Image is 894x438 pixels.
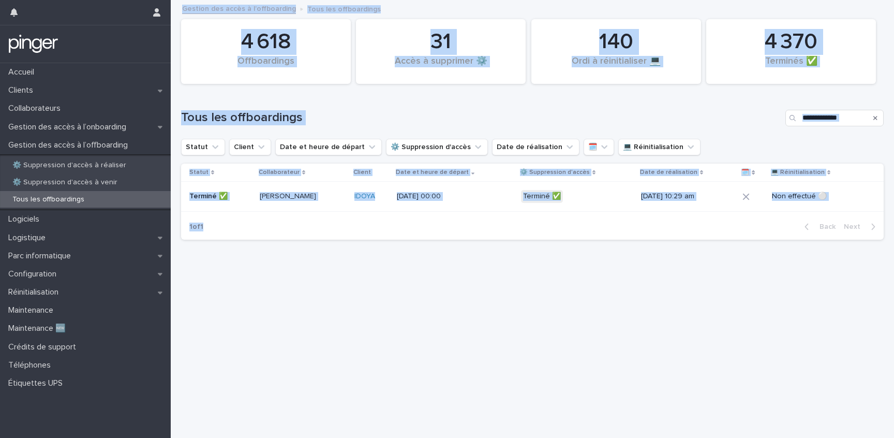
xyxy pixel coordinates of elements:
p: Non effectué ⚪ [772,192,837,201]
p: ⚙️ Suppression d'accès [520,167,590,178]
p: Gestion des accès à l’offboarding [4,140,136,150]
div: Terminé ✅ [521,190,563,203]
p: Accueil [4,67,42,77]
p: Date et heure de départ [396,167,469,178]
h1: Tous les offboardings [181,110,781,125]
img: mTgBEunGTSyRkCgitkcU [8,34,58,54]
button: Back [796,222,840,231]
p: Tous les offboardings [4,195,93,204]
button: 🗓️ [584,139,614,155]
button: Date de réalisation [492,139,579,155]
p: 🗓️ [741,167,749,178]
button: ⚙️ Suppression d'accès [386,139,488,155]
div: 4 618 [199,29,333,55]
div: Ordi à réinitialiser 💻 [549,56,683,78]
button: 💻 Réinitialisation [618,139,701,155]
p: 💻 Réinitialisation [771,167,825,178]
p: Parc informatique [4,251,79,261]
p: [PERSON_NAME] [260,192,324,201]
div: 31 [374,29,508,55]
p: ⚙️ Suppression d'accès à venir [4,178,126,187]
p: Clients [4,85,41,95]
div: Offboardings [199,56,333,78]
a: Gestion des accès à l’offboarding [182,2,296,14]
p: Configuration [4,269,65,279]
p: 1 of 1 [181,214,212,240]
p: Collaborateurs [4,104,69,113]
p: [DATE] 00:00 [397,192,461,201]
span: Back [813,223,836,230]
p: Terminé ✅ [189,192,251,201]
p: Logistique [4,233,54,243]
tr: Terminé ✅[PERSON_NAME]IDOYA [DATE] 00:00Terminé ✅[DATE] 10:29 amNon effectué ⚪ [181,182,884,212]
p: Date de réalisation [640,167,697,178]
button: Statut [181,139,225,155]
p: [DATE] 10:29 am [641,192,706,201]
p: Tous les offboardings [307,3,381,14]
div: Accès à supprimer ⚙️ [374,56,508,78]
div: 140 [549,29,683,55]
p: Crédits de support [4,342,84,352]
a: IDOYA [354,192,375,201]
button: Date et heure de départ [275,139,382,155]
button: Client [229,139,271,155]
p: Étiquettes UPS [4,378,71,388]
p: Maintenance [4,305,62,315]
p: Statut [189,167,208,178]
span: Next [844,223,867,230]
div: Terminés ✅ [724,56,858,78]
p: Logiciels [4,214,48,224]
p: Gestion des accès à l’onboarding [4,122,135,132]
p: ⚙️ Suppression d'accès à réaliser [4,161,135,170]
p: Client [353,167,371,178]
p: Maintenance 🆕 [4,324,74,333]
p: Collaborateur [259,167,300,178]
div: 4 370 [724,29,858,55]
input: Search [785,110,884,126]
p: Téléphones [4,360,59,370]
button: Next [840,222,884,231]
p: Réinitialisation [4,287,67,297]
